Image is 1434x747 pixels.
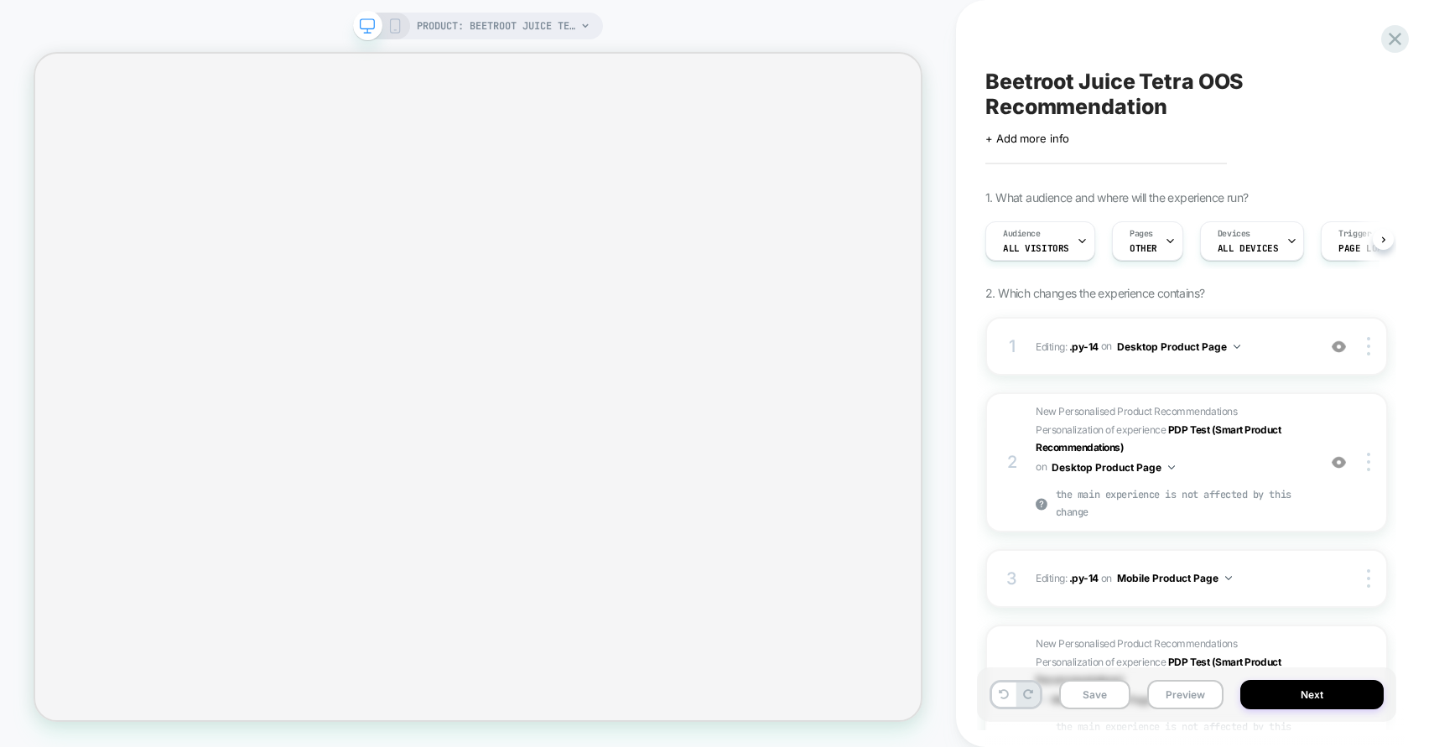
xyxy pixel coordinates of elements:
img: crossed eye [1332,455,1346,469]
button: Preview [1147,680,1224,709]
span: + Add more info [985,132,1069,145]
img: close [1367,569,1370,588]
span: Editing : [1036,568,1308,589]
button: Save [1059,680,1130,709]
span: .py-14 [1069,572,1099,584]
div: 3 [1004,563,1021,594]
span: New Personalised Product Recommendations Personalization of experience [1036,637,1281,686]
span: on [1101,337,1112,355]
p: the main experience is not affected by this change [1036,486,1308,522]
img: down arrow [1168,465,1175,469]
span: Beetroot Juice Tetra OOS Recommendation [985,69,1388,119]
span: OTHER [1130,242,1157,254]
img: crossed eye [1332,340,1346,354]
span: Pages [1130,228,1153,240]
span: Editing : [1036,336,1308,357]
button: Mobile Product Page [1117,568,1232,589]
span: 2. Which changes the experience contains? [985,286,1204,300]
img: down arrow [1234,345,1240,349]
img: down arrow [1225,576,1232,580]
button: Next [1240,680,1384,709]
span: Page Load [1338,242,1388,254]
div: 2 [1004,447,1021,477]
span: All Visitors [1003,242,1069,254]
span: Audience [1003,228,1041,240]
img: close [1367,453,1370,471]
span: .py-14 [1069,340,1099,352]
button: Desktop Product Page [1052,457,1175,478]
img: close [1367,337,1370,355]
span: 1. What audience and where will the experience run? [985,190,1248,205]
span: on [1101,569,1112,588]
span: Devices [1218,228,1250,240]
span: PRODUCT: Beetroot Juice Tetra 500ml [biona organic] [417,13,576,39]
span: Trigger [1338,228,1371,240]
span: on [1036,458,1047,476]
button: Desktop Product Page [1117,336,1240,357]
span: New Personalised Product Recommendations Personalization of experience [1036,405,1281,454]
div: 1 [1004,331,1021,361]
span: ALL DEVICES [1218,242,1278,254]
